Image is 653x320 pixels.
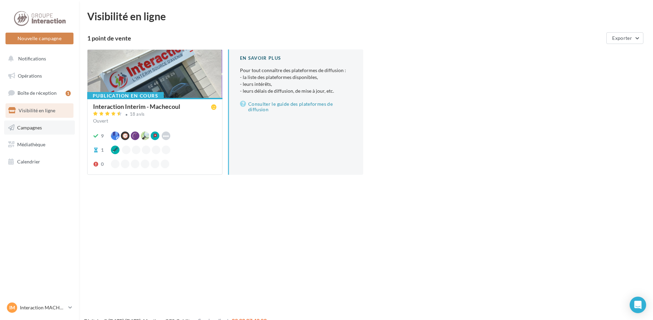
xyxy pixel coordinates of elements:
[240,88,352,94] li: - leurs délais de diffusion, de mise à jour, etc.
[240,81,352,88] li: - leurs intérêts,
[17,124,42,130] span: Campagnes
[240,100,352,114] a: Consulter le guide des plateformes de diffusion
[4,103,75,118] a: Visibilité en ligne
[240,74,352,81] li: - la liste des plateformes disponibles,
[4,155,75,169] a: Calendrier
[93,118,108,124] span: Ouvert
[20,304,66,311] p: Interaction MACHECOUL
[606,32,643,44] button: Exporter
[4,69,75,83] a: Opérations
[17,159,40,164] span: Calendrier
[4,137,75,152] a: Médiathèque
[101,133,104,139] div: 9
[18,90,57,96] span: Boîte de réception
[66,91,71,96] div: 1
[87,92,164,100] div: Publication en cours
[93,111,217,119] a: 18 avis
[130,112,145,116] div: 18 avis
[5,33,73,44] button: Nouvelle campagne
[19,107,55,113] span: Visibilité en ligne
[4,121,75,135] a: Campagnes
[93,103,180,110] div: Interaction Interim - Machecoul
[87,35,604,41] div: 1 point de vente
[87,11,645,21] div: Visibilité en ligne
[101,147,104,153] div: 1
[630,297,646,313] div: Open Intercom Messenger
[101,161,104,168] div: 0
[240,67,352,94] p: Pour tout connaître des plateformes de diffusion :
[18,56,46,61] span: Notifications
[4,52,72,66] button: Notifications
[17,141,45,147] span: Médiathèque
[4,85,75,100] a: Boîte de réception1
[240,55,352,61] div: En savoir plus
[5,301,73,314] a: IM Interaction MACHECOUL
[9,304,15,311] span: IM
[612,35,632,41] span: Exporter
[18,73,42,79] span: Opérations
